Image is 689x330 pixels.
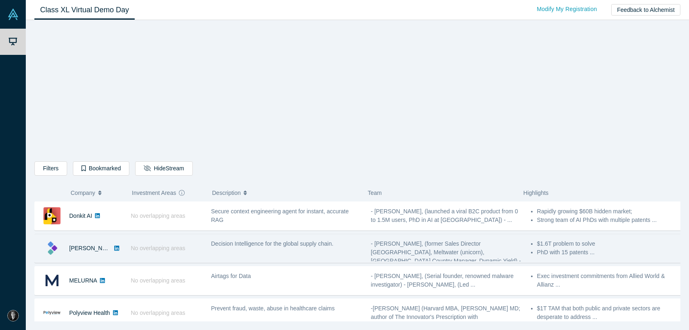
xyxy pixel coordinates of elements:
span: Description [212,184,241,201]
li: Exec investment commitments from Allied World & Allianz ... [537,272,682,289]
li: Rapidly growing $60B hidden market; [537,207,682,216]
button: Filters [34,161,67,176]
button: HideStream [135,161,192,176]
img: Polyview Health's Logo [43,304,61,321]
img: MELURNA's Logo [43,272,61,289]
button: Company [71,184,124,201]
a: Donkit AI [69,212,92,219]
a: Polyview Health [69,310,110,316]
span: No overlapping areas [131,310,185,316]
iframe: Alchemist Class XL Demo Day: Vault [243,27,472,155]
li: Strong team of AI PhDs with multiple patents ... [537,216,682,224]
img: Ash Cleary's Account [7,310,19,321]
a: MELURNA [69,277,97,284]
li: $1.6T problem to solve [537,240,682,248]
img: Donkit AI's Logo [43,207,61,224]
span: Highlights [523,190,548,196]
span: - [PERSON_NAME], (Serial founder, renowned malware investigator) - [PERSON_NAME], (Led ... [371,273,514,288]
span: Prevent fraud, waste, abuse in healthcare claims [211,305,335,312]
a: Modify My Registration [528,2,605,16]
span: - [PERSON_NAME], (former Sales Director [GEOGRAPHIC_DATA], Meltwater (unicorn), [GEOGRAPHIC_DATA]... [371,240,521,273]
img: Kimaru AI's Logo [43,240,61,257]
span: Secure context engineering agent for instant, accurate RAG [211,208,349,223]
span: - [PERSON_NAME], (launched a viral B2C product from 0 to 1.5M users, PhD in AI at [GEOGRAPHIC_DAT... [371,208,518,223]
span: Team [368,190,382,196]
li: $1T TAM that both public and private sectors are desperate to address ... [537,304,682,321]
img: Alchemist Vault Logo [7,9,19,20]
span: -[PERSON_NAME] (Harvard MBA, [PERSON_NAME] MD; author of The Innovator's Prescription with [PERSO... [371,305,520,329]
span: No overlapping areas [131,277,185,284]
button: Bookmarked [73,161,129,176]
span: No overlapping areas [131,212,185,219]
a: [PERSON_NAME] [69,245,116,251]
span: No overlapping areas [131,245,185,251]
span: Company [71,184,95,201]
button: Feedback to Alchemist [611,4,680,16]
button: Description [212,184,359,201]
span: Investment Areas [132,184,176,201]
span: Airtags for Data [211,273,251,279]
a: Class XL Virtual Demo Day [34,0,135,20]
span: Decision Intelligence for the global supply chain. [211,240,334,247]
li: PhD with 15 patents ... [537,248,682,257]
